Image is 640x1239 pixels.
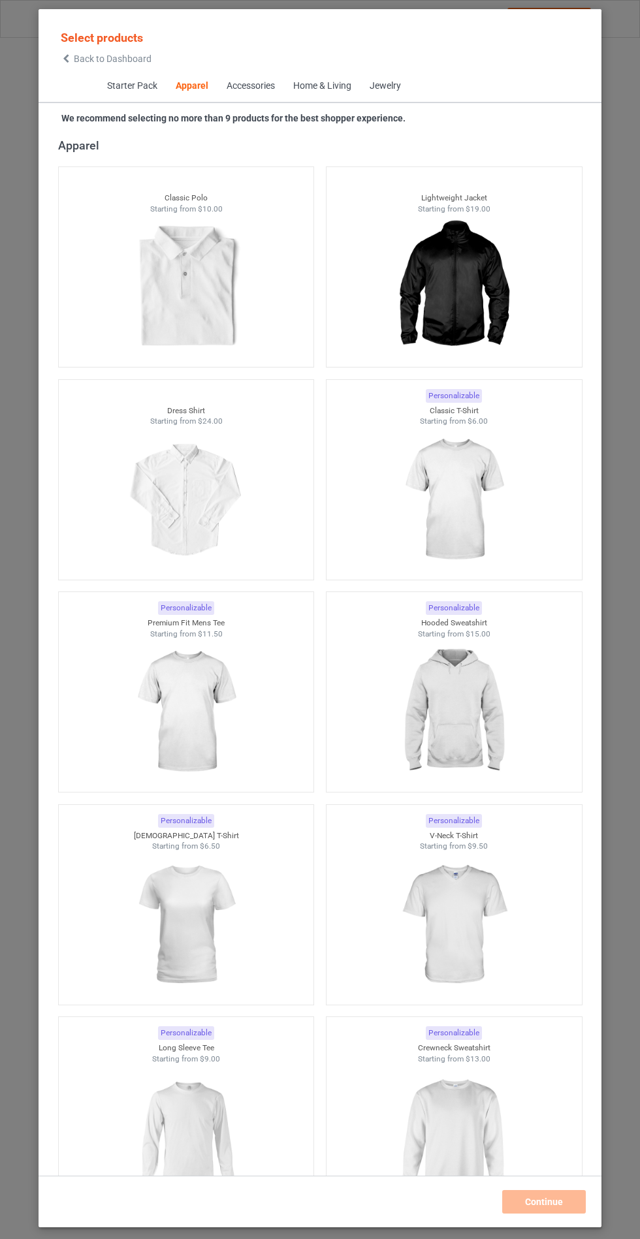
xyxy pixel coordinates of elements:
[327,629,582,640] div: Starting from
[426,814,482,828] div: Personalizable
[59,1043,314,1054] div: Long Sleeve Tee
[395,214,512,360] img: regular.jpg
[158,601,214,615] div: Personalizable
[327,841,582,852] div: Starting from
[74,54,152,64] span: Back to Dashboard
[61,31,143,44] span: Select products
[59,193,314,204] div: Classic Polo
[468,841,488,851] span: $9.50
[466,1054,490,1063] span: $13.00
[127,1064,244,1210] img: regular.jpg
[327,193,582,204] div: Lightweight Jacket
[59,830,314,841] div: [DEMOGRAPHIC_DATA] T-Shirt
[59,1054,314,1065] div: Starting from
[327,618,582,629] div: Hooded Sweatshirt
[395,1064,512,1210] img: regular.jpg
[127,852,244,998] img: regular.jpg
[197,204,222,213] span: $10.00
[59,204,314,215] div: Starting from
[59,841,314,852] div: Starting from
[468,416,488,426] span: $6.00
[466,629,490,638] span: $15.00
[61,113,406,123] strong: We recommend selecting no more than 9 products for the best shopper experience.
[293,80,351,93] div: Home & Living
[158,1026,214,1040] div: Personalizable
[327,416,582,427] div: Starting from
[327,1043,582,1054] div: Crewneck Sweatshirt
[327,405,582,416] div: Classic T-Shirt
[327,204,582,215] div: Starting from
[59,618,314,629] div: Premium Fit Mens Tee
[426,601,482,615] div: Personalizable
[226,80,274,93] div: Accessories
[200,841,220,851] span: $6.50
[327,830,582,841] div: V-Neck T-Shirt
[127,639,244,785] img: regular.jpg
[127,427,244,573] img: regular.jpg
[327,1054,582,1065] div: Starting from
[197,629,222,638] span: $11.50
[197,416,222,426] span: $24.00
[369,80,400,93] div: Jewelry
[426,389,482,403] div: Personalizable
[127,214,244,360] img: regular.jpg
[175,80,208,93] div: Apparel
[97,71,166,102] span: Starter Pack
[395,852,512,998] img: regular.jpg
[395,427,512,573] img: regular.jpg
[59,416,314,427] div: Starting from
[426,1026,482,1040] div: Personalizable
[59,405,314,416] div: Dress Shirt
[395,639,512,785] img: regular.jpg
[158,814,214,828] div: Personalizable
[59,629,314,640] div: Starting from
[466,204,490,213] span: $19.00
[58,138,588,153] div: Apparel
[200,1054,220,1063] span: $9.00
